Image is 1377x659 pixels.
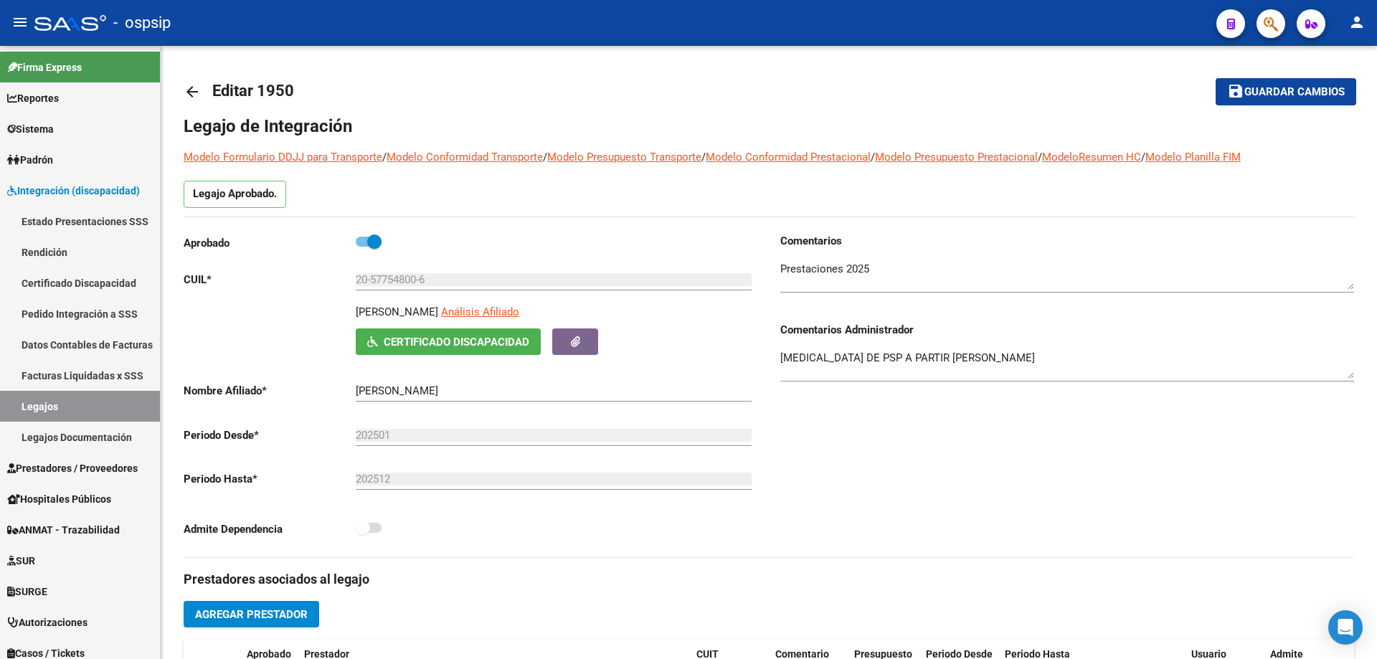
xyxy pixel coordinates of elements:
[1227,82,1244,100] mat-icon: save
[7,152,53,168] span: Padrón
[184,115,1354,138] h1: Legajo de Integración
[7,90,59,106] span: Reportes
[113,7,171,39] span: - ospsip
[384,336,529,349] span: Certificado Discapacidad
[780,233,1354,249] h3: Comentarios
[7,553,35,569] span: SUR
[441,305,519,318] span: Análisis Afiliado
[1348,14,1366,31] mat-icon: person
[1042,151,1141,163] a: ModeloResumen HC
[11,14,29,31] mat-icon: menu
[195,608,308,621] span: Agregar Prestador
[184,272,356,288] p: CUIL
[387,151,543,163] a: Modelo Conformidad Transporte
[184,569,1354,589] h3: Prestadores asociados al legajo
[1328,610,1363,645] div: Open Intercom Messenger
[706,151,871,163] a: Modelo Conformidad Prestacional
[184,151,382,163] a: Modelo Formulario DDJJ para Transporte
[1216,78,1356,105] button: Guardar cambios
[212,82,294,100] span: Editar 1950
[7,522,120,538] span: ANMAT - Trazabilidad
[7,615,87,630] span: Autorizaciones
[184,601,319,627] button: Agregar Prestador
[1244,86,1345,99] span: Guardar cambios
[356,328,541,355] button: Certificado Discapacidad
[7,60,82,75] span: Firma Express
[7,121,54,137] span: Sistema
[184,235,356,251] p: Aprobado
[184,427,356,443] p: Periodo Desde
[184,383,356,399] p: Nombre Afiliado
[7,584,47,599] span: SURGE
[547,151,701,163] a: Modelo Presupuesto Transporte
[780,322,1354,338] h3: Comentarios Administrador
[356,304,438,320] p: [PERSON_NAME]
[184,181,286,208] p: Legajo Aprobado.
[7,183,140,199] span: Integración (discapacidad)
[875,151,1038,163] a: Modelo Presupuesto Prestacional
[184,471,356,487] p: Periodo Hasta
[1145,151,1241,163] a: Modelo Planilla FIM
[184,83,201,100] mat-icon: arrow_back
[184,521,356,537] p: Admite Dependencia
[7,491,111,507] span: Hospitales Públicos
[7,460,138,476] span: Prestadores / Proveedores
